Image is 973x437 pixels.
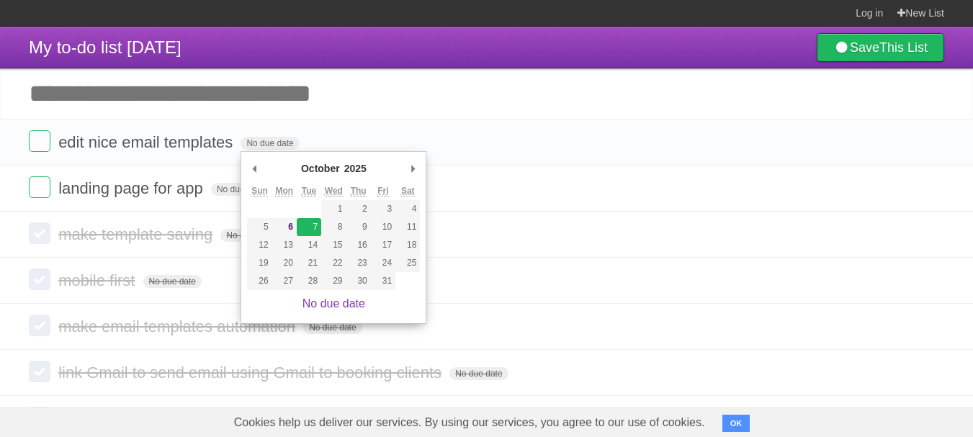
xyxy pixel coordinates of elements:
[371,272,395,290] button: 31
[401,186,415,197] abbr: Saturday
[377,186,388,197] abbr: Friday
[29,176,50,198] label: Done
[879,40,928,55] b: This List
[220,229,279,242] span: No due date
[395,254,420,272] button: 25
[272,218,297,236] button: 6
[303,321,362,334] span: No due date
[58,317,299,335] span: make email templates automation
[29,222,50,244] label: Done
[247,254,272,272] button: 19
[371,254,395,272] button: 24
[405,158,420,179] button: Next Month
[29,130,50,152] label: Done
[58,364,445,382] span: link Gmail to send email using Gmail to booking clients
[211,183,269,196] span: No due date
[321,218,346,236] button: 8
[346,236,371,254] button: 16
[371,200,395,218] button: 3
[371,218,395,236] button: 10
[325,186,343,197] abbr: Wednesday
[220,408,719,437] span: Cookies help us deliver our services. By using our services, you agree to our use of cookies.
[299,158,342,179] div: October
[58,179,207,197] span: landing page for app
[29,407,50,428] label: Done
[321,272,346,290] button: 29
[241,137,299,150] span: No due date
[29,361,50,382] label: Done
[346,218,371,236] button: 9
[58,133,236,151] span: edit nice email templates
[449,367,508,380] span: No due date
[297,218,321,236] button: 7
[247,236,272,254] button: 12
[346,254,371,272] button: 23
[297,254,321,272] button: 21
[272,254,297,272] button: 20
[817,33,944,62] a: SaveThis List
[346,200,371,218] button: 2
[297,236,321,254] button: 14
[346,272,371,290] button: 30
[29,315,50,336] label: Done
[143,275,202,288] span: No due date
[247,158,261,179] button: Previous Month
[297,272,321,290] button: 28
[29,269,50,290] label: Done
[321,200,346,218] button: 1
[247,272,272,290] button: 26
[395,218,420,236] button: 11
[371,236,395,254] button: 17
[302,297,365,310] a: No due date
[272,236,297,254] button: 13
[351,186,367,197] abbr: Thursday
[342,158,369,179] div: 2025
[247,218,272,236] button: 5
[29,37,181,57] span: My to-do list [DATE]
[722,415,750,432] button: OK
[395,200,420,218] button: 4
[275,186,293,197] abbr: Monday
[321,254,346,272] button: 22
[58,271,138,289] span: mobile first
[302,186,316,197] abbr: Tuesday
[395,236,420,254] button: 18
[58,225,216,243] span: make template saving
[272,272,297,290] button: 27
[251,186,268,197] abbr: Sunday
[321,236,346,254] button: 15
